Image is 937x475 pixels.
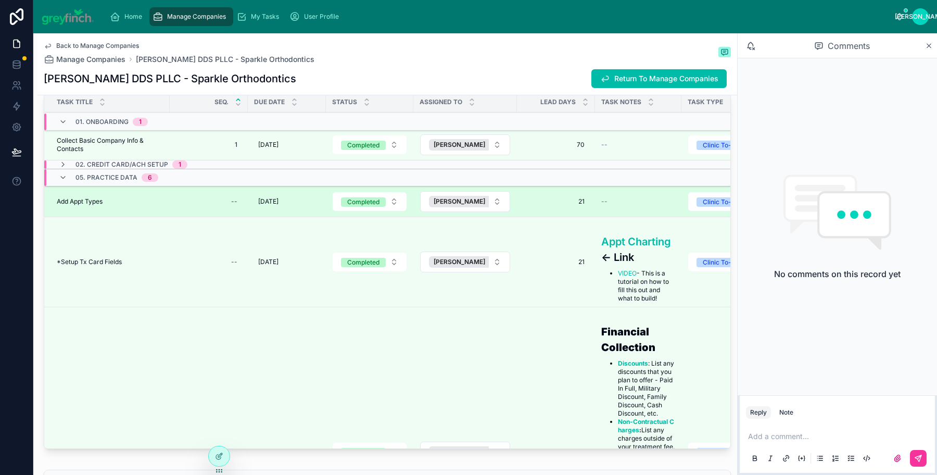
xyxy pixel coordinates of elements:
[347,448,379,457] div: Completed
[103,5,896,28] div: scrollable content
[57,448,163,456] a: Payments, Discounts, & Charges
[601,326,655,354] strong: Financial Collection
[333,192,407,211] button: Select Button
[332,192,407,211] a: Select Button
[44,71,296,86] h1: [PERSON_NAME] DDS PLLC - Sparkle Orthodontics
[258,197,278,206] span: [DATE]
[254,444,320,460] a: [DATE]
[703,448,740,457] div: Clinic To-Do
[523,254,589,270] a: 21
[304,12,339,21] span: User Profile
[254,254,320,270] a: [DATE]
[149,7,233,26] a: Manage Companies
[688,253,774,271] button: Select Button
[703,141,740,150] div: Clinic To-Do
[688,135,774,155] a: Select Button
[57,136,163,153] a: Collect Basic Company Info & Contacts
[44,42,139,50] a: Back to Manage Companies
[601,221,675,303] a: Appt Charting← LinkVIDEO- This is a tutorial on how to fill this out and what to build!
[601,98,641,106] span: Task Notes
[176,136,242,153] a: 1
[286,7,346,26] a: User Profile
[420,251,511,273] a: Select Button
[231,197,237,206] div: --
[57,258,163,266] a: *Setup Tx Card Fields
[429,196,500,207] button: Unselect 71
[601,141,607,149] span: --
[523,193,589,210] a: 21
[523,444,589,460] a: 21
[434,197,485,206] span: [PERSON_NAME]
[434,258,485,266] span: [PERSON_NAME]
[614,73,718,84] span: Return To Manage Companies
[347,258,379,267] div: Completed
[251,12,279,21] span: My Tasks
[420,134,511,156] a: Select Button
[618,359,675,418] li: : List any discounts that you plan to offer - Paid In Full, Military Discount, Family Discount, C...
[429,256,500,268] button: Unselect 71
[618,269,675,303] li: - This is a tutorial on how to fill this out and what to build!
[429,446,500,458] button: Unselect 71
[231,448,237,456] div: --
[57,98,93,106] span: Task Title
[57,448,153,456] span: Payments, Discounts, & Charges
[231,258,237,266] div: --
[420,98,462,106] span: Assigned To
[703,197,740,207] div: Clinic To-Do
[618,359,648,367] a: Discounts
[527,258,585,266] span: 21
[139,118,142,126] div: 1
[527,141,585,149] span: 70
[434,141,485,149] span: [PERSON_NAME]
[57,197,103,206] span: Add Appt Types
[618,269,637,277] a: VIDEO
[233,7,286,26] a: My Tasks
[527,197,585,206] span: 21
[618,418,674,434] strong: :
[254,98,285,106] span: Due Date
[136,54,314,65] a: [PERSON_NAME] DDS PLLC - Sparkle Orthodontics
[688,98,723,106] span: Task Type
[176,444,242,460] a: --
[333,443,407,461] button: Select Button
[746,406,771,419] button: Reply
[347,197,379,207] div: Completed
[420,134,510,155] button: Select Button
[124,12,142,21] span: Home
[420,441,511,463] a: Select Button
[420,442,510,463] button: Select Button
[148,173,152,182] div: 6
[688,442,774,462] a: Select Button
[56,54,125,65] span: Manage Companies
[688,252,774,272] a: Select Button
[688,135,774,154] button: Select Button
[176,254,242,270] a: --
[42,8,94,25] img: App logo
[618,418,674,434] a: Non-Contractual Charges
[591,69,727,88] button: Return To Manage Companies
[688,192,774,211] button: Select Button
[429,139,500,151] button: Unselect 71
[258,141,278,149] span: [DATE]
[333,135,407,154] button: Select Button
[601,234,675,265] h3: ← Link
[75,118,129,126] span: 01. Onboarding
[523,136,589,153] a: 70
[176,193,242,210] a: --
[332,442,407,462] a: Select Button
[601,197,675,206] a: --
[332,98,357,106] span: Status
[57,258,122,266] span: *Setup Tx Card Fields
[420,252,510,272] button: Select Button
[601,141,675,149] a: --
[540,98,576,106] span: Lead Days
[775,406,797,419] button: Note
[254,136,320,153] a: [DATE]
[180,141,237,149] span: 1
[107,7,149,26] a: Home
[332,252,407,272] a: Select Button
[347,141,379,150] div: Completed
[75,160,168,169] span: 02. Credit Card/ACH Setup
[214,98,229,106] span: Seq.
